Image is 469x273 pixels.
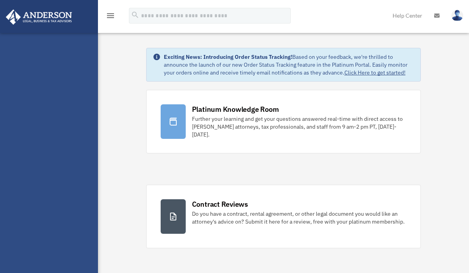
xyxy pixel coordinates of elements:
a: Contract Reviews Do you have a contract, rental agreement, or other legal document you would like... [146,185,421,248]
div: Further your learning and get your questions answered real-time with direct access to [PERSON_NAM... [192,115,407,138]
a: menu [106,14,115,20]
div: Do you have a contract, rental agreement, or other legal document you would like an attorney's ad... [192,210,407,226]
a: Click Here to get started! [344,69,406,76]
strong: Exciting News: Introducing Order Status Tracking! [164,53,292,60]
div: Contract Reviews [192,199,248,209]
a: Platinum Knowledge Room Further your learning and get your questions answered real-time with dire... [146,90,421,153]
i: search [131,11,139,19]
div: Based on your feedback, we're thrilled to announce the launch of our new Order Status Tracking fe... [164,53,415,76]
i: menu [106,11,115,20]
img: User Pic [451,10,463,21]
img: Anderson Advisors Platinum Portal [4,9,74,25]
div: Platinum Knowledge Room [192,104,279,114]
